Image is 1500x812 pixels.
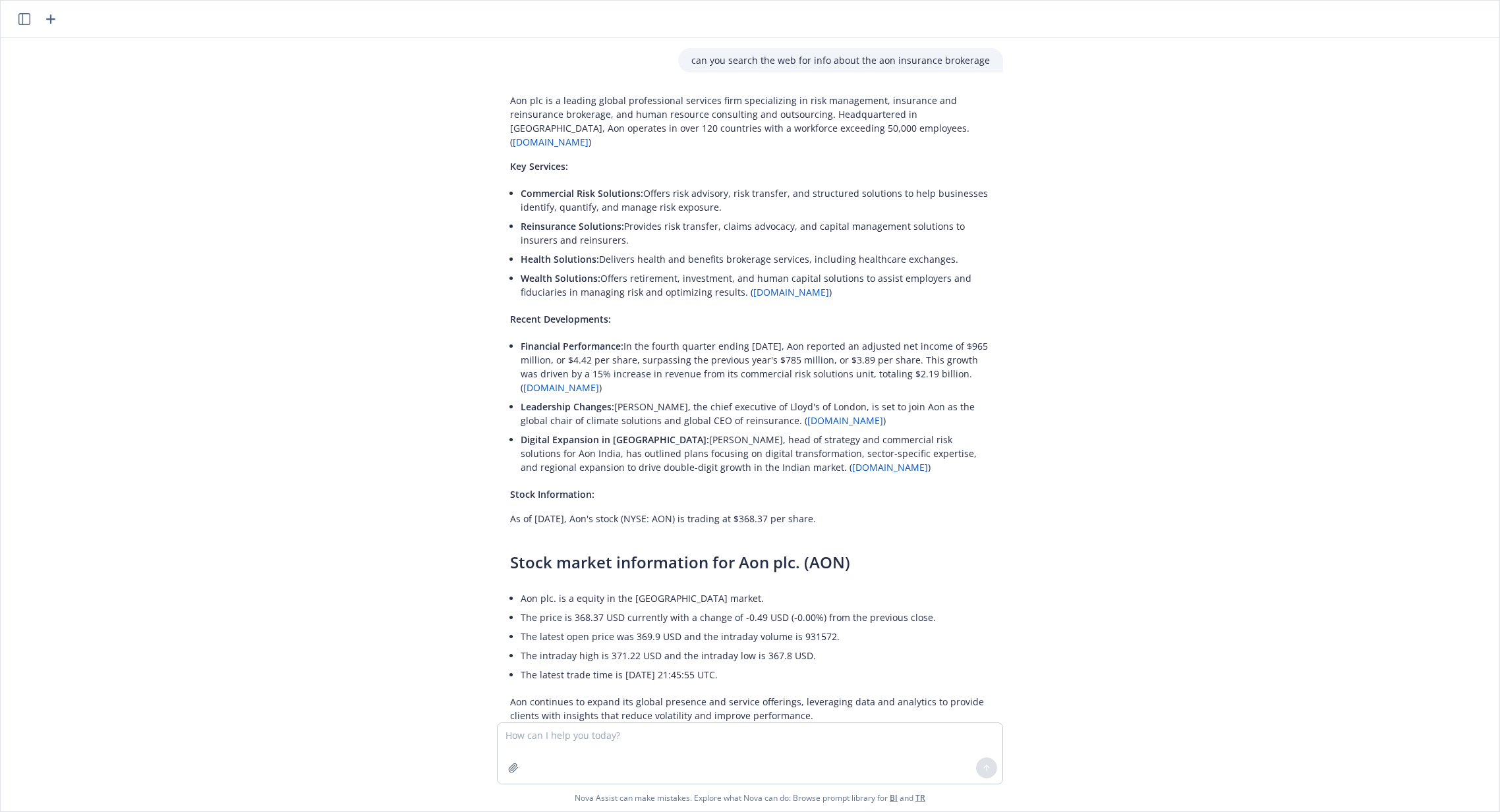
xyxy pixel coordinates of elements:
[521,608,990,627] li: The price is 368.37 USD currently with a change of -0.49 USD (-0.00%) from the previous close.
[521,400,614,413] span: Leadership Changes:
[521,627,990,646] li: The latest open price was 369.9 USD and the intraday volume is 931572.
[510,552,990,573] h2: Stock market information for Aon plc. (AON)
[510,512,990,526] p: As of [DATE], Aon's stock (NYSE: AON) is trading at $368.37 per share.
[521,589,990,608] li: Aon plc. is a equity in the [GEOGRAPHIC_DATA] market.
[915,792,925,803] a: TR
[510,695,990,722] p: Aon continues to expand its global presence and service offerings, leveraging data and analytics ...
[521,340,623,352] span: Financial Performance:
[510,313,611,325] span: Recent Developments:
[890,792,898,803] a: BI
[521,186,990,214] p: Offers risk advisory, risk transfer, and structured solutions to help businesses identify, quanti...
[6,784,1494,811] span: Nova Assist can make mistakes. Explore what Nova can do: Browse prompt library for and
[521,433,709,446] span: Digital Expansion in [GEOGRAPHIC_DATA]:
[691,53,990,67] p: can you search the web for info about the aon insurance brokerage
[852,461,928,474] a: [DOMAIN_NAME]
[521,219,990,247] p: Provides risk transfer, claims advocacy, and capital management solutions to insurers and reinsur...
[521,187,643,200] span: Commercial Risk Solutions:
[523,381,599,394] a: [DOMAIN_NAME]
[513,136,589,148] a: [DOMAIN_NAME]
[521,272,600,284] span: Wealth Solutions:
[521,400,990,427] p: [PERSON_NAME], the chief executive of Lloyd's of London, is set to join Aon as the global chair o...
[510,160,568,173] span: Key Services:
[510,94,990,149] p: Aon plc is a leading global professional services firm specializing in risk management, insurance...
[510,488,594,501] span: Stock Information:
[521,339,990,394] p: In the fourth quarter ending [DATE], Aon reported an adjusted net income of $965 million, or $4.4...
[753,286,829,298] a: [DOMAIN_NAME]
[521,665,990,684] li: The latest trade time is [DATE] 21:45:55 UTC.
[521,253,599,265] span: Health Solutions:
[521,433,990,474] p: [PERSON_NAME], head of strategy and commercial risk solutions for Aon India, has outlined plans f...
[521,646,990,665] li: The intraday high is 371.22 USD and the intraday low is 367.8 USD.
[807,414,883,427] a: [DOMAIN_NAME]
[521,220,624,232] span: Reinsurance Solutions:
[521,252,990,266] p: Delivers health and benefits brokerage services, including healthcare exchanges.
[521,271,990,299] p: Offers retirement, investment, and human capital solutions to assist employers and fiduciaries in...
